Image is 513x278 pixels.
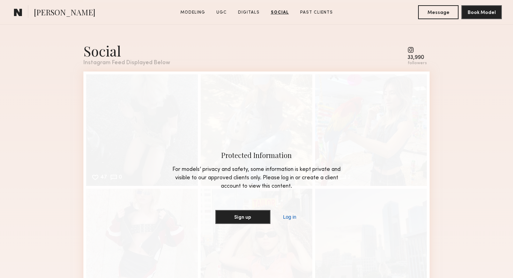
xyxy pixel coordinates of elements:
[297,9,336,16] a: Past Clients
[268,9,292,16] a: Social
[168,150,345,160] div: Protected Information
[408,61,427,66] div: followers
[83,60,170,66] div: Instagram Feed Displayed Below
[461,5,502,19] button: Book Model
[34,7,95,19] span: [PERSON_NAME]
[461,9,502,15] a: Book Model
[282,213,298,221] a: Log in
[178,9,208,16] a: Modeling
[215,210,270,224] button: Sign up
[235,9,262,16] a: Digitals
[418,5,459,19] button: Message
[83,42,170,60] div: Social
[214,9,230,16] a: UGC
[408,55,427,60] div: 33,990
[168,165,345,190] div: For models’ privacy and safety, some information is kept private and visible to our approved clie...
